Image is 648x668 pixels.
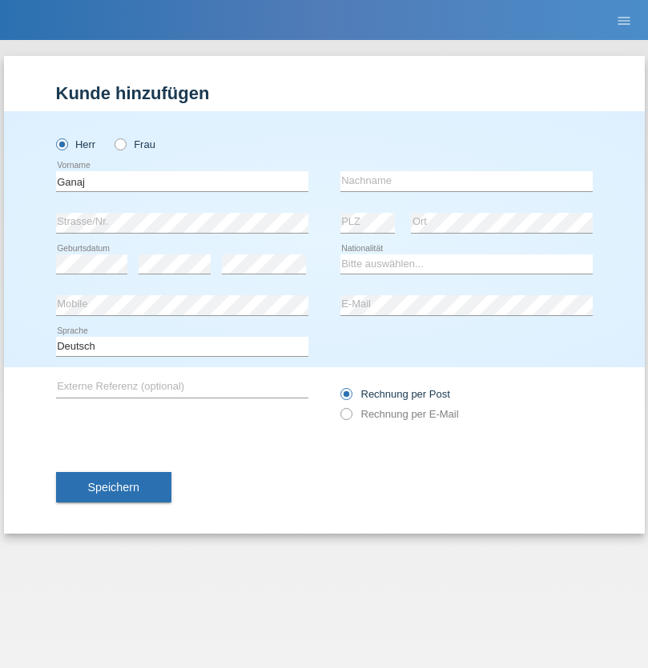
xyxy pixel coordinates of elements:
[115,138,155,150] label: Frau
[56,138,96,150] label: Herr
[340,388,450,400] label: Rechnung per Post
[608,15,640,25] a: menu
[340,408,459,420] label: Rechnung per E-Mail
[56,138,66,149] input: Herr
[56,472,171,502] button: Speichern
[616,13,632,29] i: menu
[56,83,593,103] h1: Kunde hinzufügen
[340,388,351,408] input: Rechnung per Post
[115,138,125,149] input: Frau
[88,481,139,494] span: Speichern
[340,408,351,428] input: Rechnung per E-Mail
